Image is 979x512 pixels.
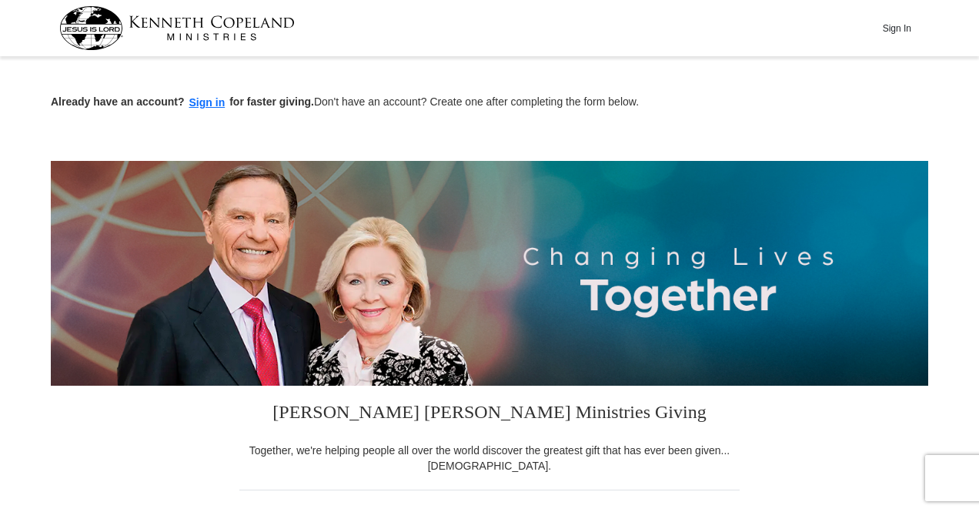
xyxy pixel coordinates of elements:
[185,94,230,112] button: Sign in
[59,6,295,50] img: kcm-header-logo.svg
[239,443,740,474] div: Together, we're helping people all over the world discover the greatest gift that has ever been g...
[239,386,740,443] h3: [PERSON_NAME] [PERSON_NAME] Ministries Giving
[51,94,928,112] p: Don't have an account? Create one after completing the form below.
[51,95,314,108] strong: Already have an account? for faster giving.
[874,16,920,40] button: Sign In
